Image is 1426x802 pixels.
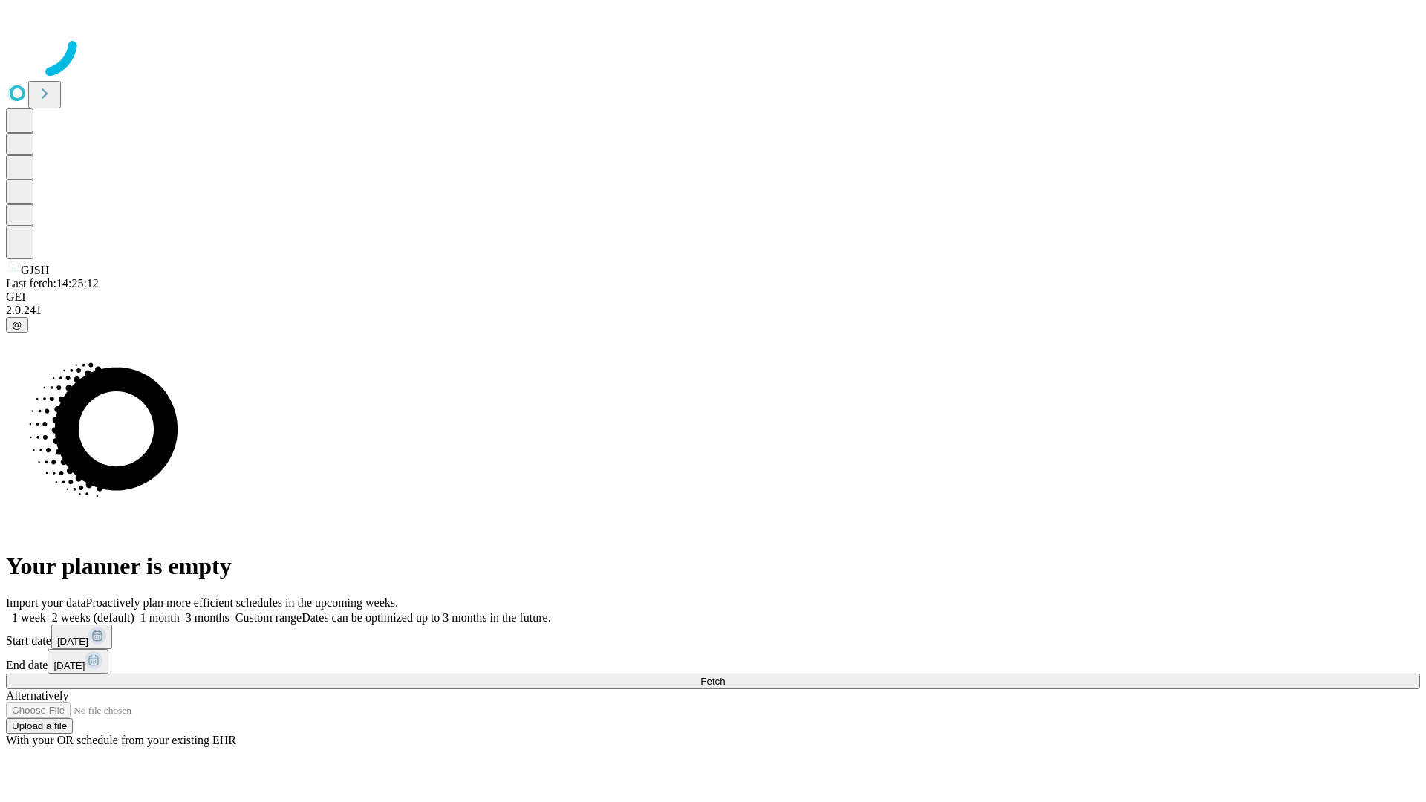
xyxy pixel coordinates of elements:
[186,611,229,624] span: 3 months
[57,636,88,647] span: [DATE]
[302,611,550,624] span: Dates can be optimized up to 3 months in the future.
[6,290,1420,304] div: GEI
[6,718,73,734] button: Upload a file
[700,676,725,687] span: Fetch
[6,689,68,702] span: Alternatively
[235,611,302,624] span: Custom range
[6,317,28,333] button: @
[6,596,86,609] span: Import your data
[6,552,1420,580] h1: Your planner is empty
[86,596,398,609] span: Proactively plan more efficient schedules in the upcoming weeks.
[6,304,1420,317] div: 2.0.241
[12,319,22,330] span: @
[12,611,46,624] span: 1 week
[6,277,99,290] span: Last fetch: 14:25:12
[48,649,108,674] button: [DATE]
[51,625,112,649] button: [DATE]
[140,611,180,624] span: 1 month
[6,625,1420,649] div: Start date
[52,611,134,624] span: 2 weeks (default)
[6,649,1420,674] div: End date
[6,674,1420,689] button: Fetch
[21,264,49,276] span: GJSH
[53,660,85,671] span: [DATE]
[6,734,236,746] span: With your OR schedule from your existing EHR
